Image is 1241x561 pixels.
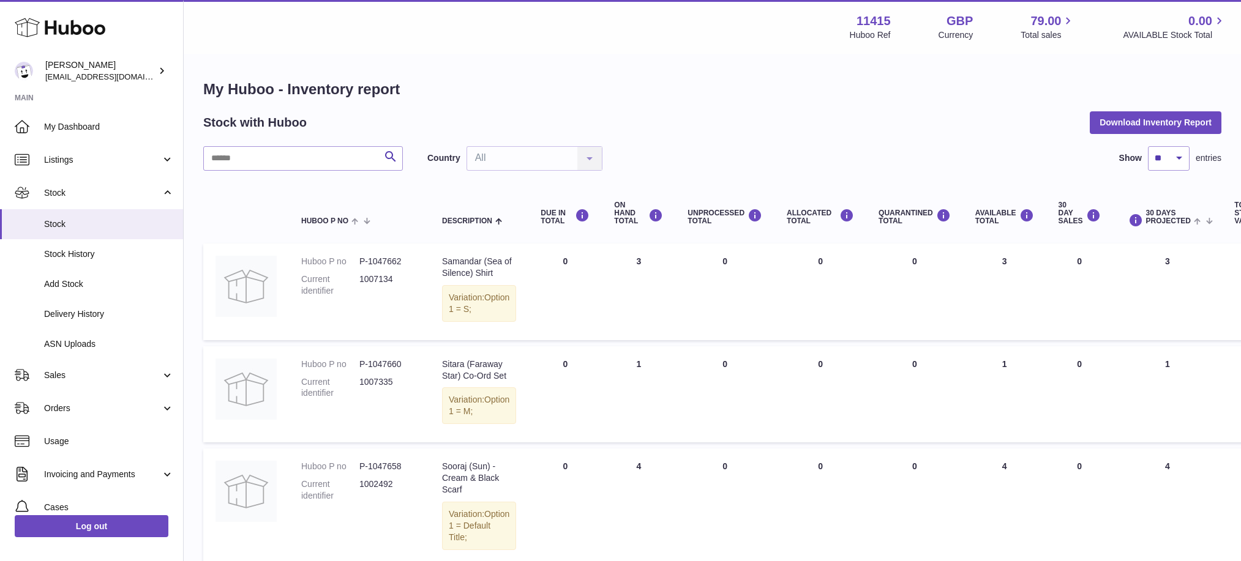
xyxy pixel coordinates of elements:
[602,346,675,443] td: 1
[614,201,663,226] div: ON HAND Total
[1059,201,1101,226] div: 30 DAY SALES
[850,29,891,41] div: Huboo Ref
[44,248,174,260] span: Stock History
[44,154,161,166] span: Listings
[1021,29,1075,41] span: Total sales
[359,461,418,472] dd: P-1047658
[1119,152,1142,164] label: Show
[1146,209,1191,225] span: 30 DAYS PROJECTED
[449,292,509,314] span: Option 1 = S;
[301,256,359,267] dt: Huboo P no
[442,285,516,322] div: Variation:
[359,359,418,370] dd: P-1047660
[44,502,174,513] span: Cases
[1046,346,1113,443] td: 0
[1113,346,1223,443] td: 1
[857,13,891,29] strong: 11415
[975,209,1034,225] div: AVAILABLE Total
[359,273,418,297] dd: 1007134
[774,243,866,340] td: 0
[442,387,516,424] div: Variation:
[1113,243,1223,340] td: 3
[203,114,307,131] h2: Stock with Huboo
[1188,13,1212,29] span: 0.00
[301,273,359,297] dt: Current identifier
[675,243,774,340] td: 0
[879,209,951,225] div: QUARANTINED Total
[912,256,917,266] span: 0
[442,461,516,496] div: Sooraj (Sun) - Cream & Black Scarf
[939,29,973,41] div: Currency
[301,461,359,472] dt: Huboo P no
[442,502,516,550] div: Variation:
[449,509,509,542] span: Option 1 = Default Title;
[203,80,1221,99] h1: My Huboo - Inventory report
[528,243,602,340] td: 0
[15,62,33,80] img: care@shopmanto.uk
[45,72,180,81] span: [EMAIL_ADDRESS][DOMAIN_NAME]
[1030,13,1061,29] span: 79.00
[912,359,917,369] span: 0
[602,243,675,340] td: 3
[216,256,277,317] img: product image
[1090,111,1221,133] button: Download Inventory Report
[541,209,590,225] div: DUE IN TOTAL
[528,346,602,443] td: 0
[359,256,418,267] dd: P-1047662
[216,359,277,420] img: product image
[44,121,174,133] span: My Dashboard
[216,461,277,522] img: product image
[44,278,174,290] span: Add Stock
[1123,13,1226,41] a: 0.00 AVAILABLE Stock Total
[1046,243,1113,340] td: 0
[301,478,359,502] dt: Current identifier
[963,243,1046,340] td: 3
[427,152,460,164] label: Country
[15,515,168,537] a: Log out
[947,13,973,29] strong: GBP
[301,359,359,370] dt: Huboo P no
[1123,29,1226,41] span: AVAILABLE Stock Total
[45,59,156,83] div: [PERSON_NAME]
[44,403,161,414] span: Orders
[44,338,174,350] span: ASN Uploads
[1196,152,1221,164] span: entries
[44,218,174,230] span: Stock
[442,217,492,225] span: Description
[301,217,348,225] span: Huboo P no
[359,376,418,399] dd: 1007335
[359,478,418,502] dd: 1002492
[442,256,516,279] div: Samandar (Sea of Silence) Shirt
[44,187,161,199] span: Stock
[442,359,516,382] div: Sitara (Faraway Star) Co-Ord Set
[44,469,161,480] span: Invoicing and Payments
[787,209,854,225] div: ALLOCATED Total
[675,346,774,443] td: 0
[44,370,161,381] span: Sales
[301,376,359,399] dt: Current identifier
[44,436,174,447] span: Usage
[774,346,866,443] td: 0
[1021,13,1075,41] a: 79.00 Total sales
[963,346,1046,443] td: 1
[44,308,174,320] span: Delivery History
[688,209,762,225] div: UNPROCESSED Total
[912,461,917,471] span: 0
